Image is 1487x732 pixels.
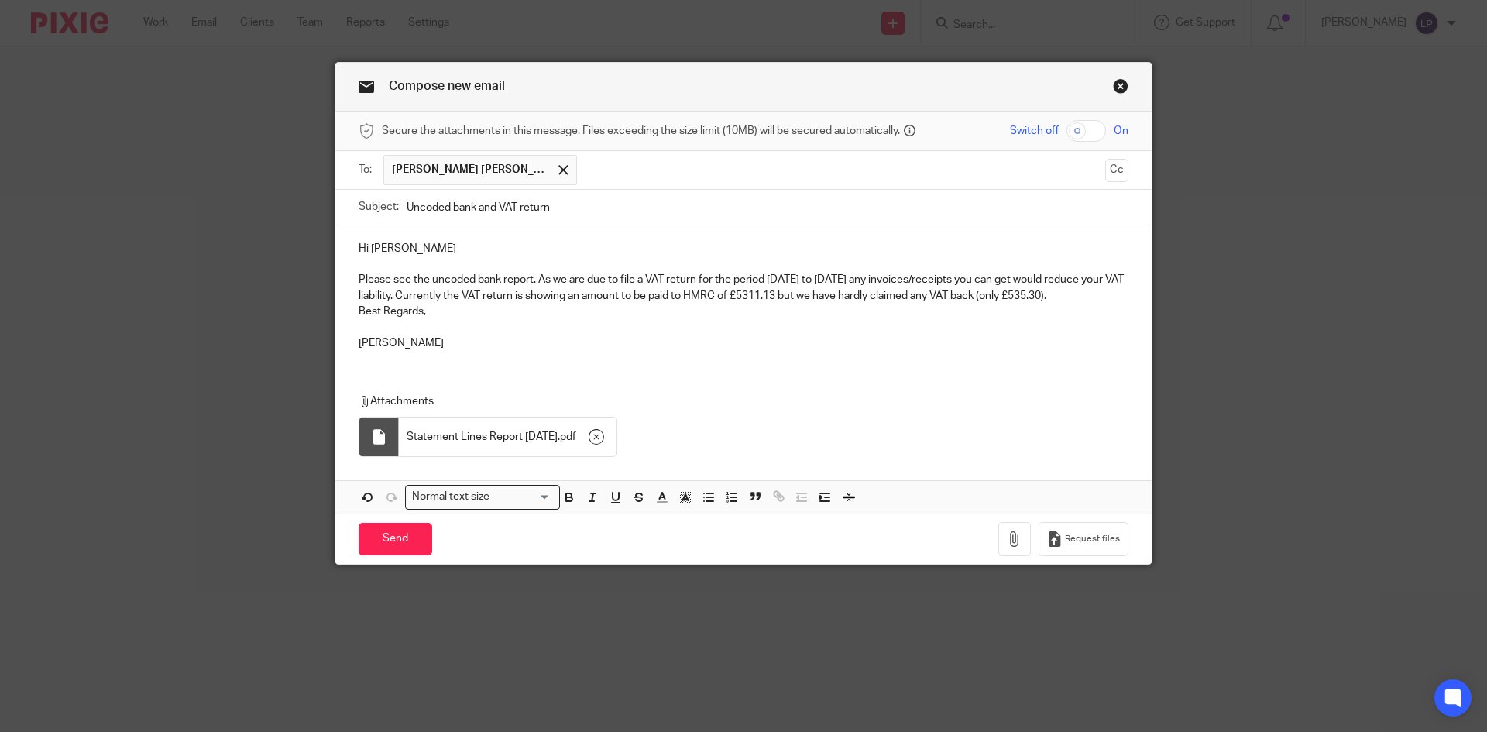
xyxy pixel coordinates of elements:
[409,489,493,505] span: Normal text size
[382,123,900,139] span: Secure the attachments in this message. Files exceeding the size limit (10MB) will be secured aut...
[560,429,576,445] span: pdf
[359,523,432,556] input: Send
[399,418,616,456] div: .
[359,241,1128,256] p: Hi [PERSON_NAME]
[359,304,1128,319] p: Best Regards,
[359,199,399,215] label: Subject:
[495,489,551,505] input: Search for option
[1113,78,1128,99] a: Close this dialog window
[359,393,1107,409] p: Attachments
[1105,159,1128,182] button: Cc
[1010,123,1059,139] span: Switch off
[359,335,1128,351] p: [PERSON_NAME]
[359,272,1128,304] p: Please see the uncoded bank report. As we are due to file a VAT return for the period [DATE] to [...
[407,429,558,445] span: Statement Lines Report [DATE]
[389,80,505,92] span: Compose new email
[392,162,547,177] span: [PERSON_NAME] [PERSON_NAME]
[1039,522,1128,557] button: Request files
[1065,533,1120,545] span: Request files
[405,485,560,509] div: Search for option
[1114,123,1128,139] span: On
[359,162,376,177] label: To:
